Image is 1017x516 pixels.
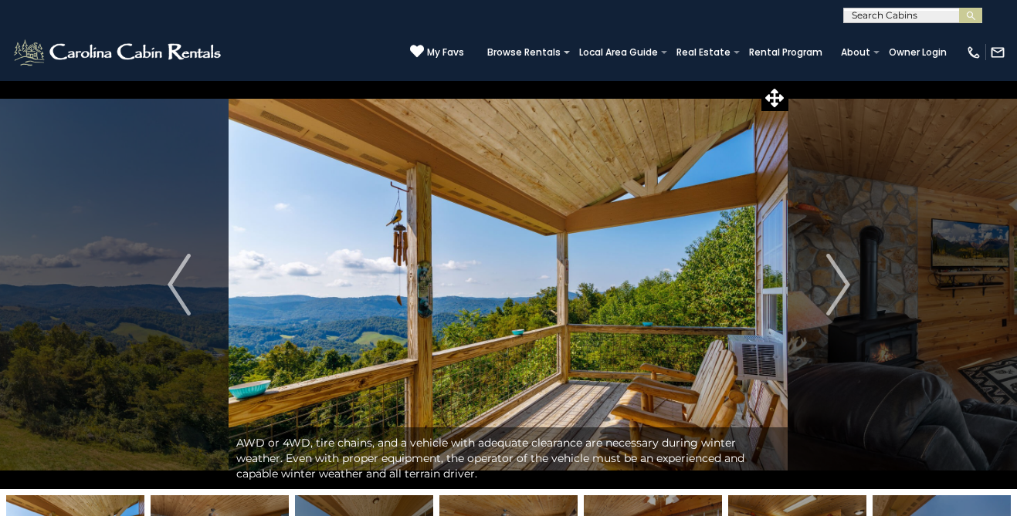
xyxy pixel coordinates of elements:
[168,254,191,315] img: arrow
[129,80,229,489] button: Previous
[427,46,464,59] span: My Favs
[881,42,954,63] a: Owner Login
[12,37,225,68] img: White-1-2.png
[741,42,830,63] a: Rental Program
[571,42,666,63] a: Local Area Guide
[229,427,788,489] div: AWD or 4WD, tire chains, and a vehicle with adequate clearance are necessary during winter weathe...
[480,42,568,63] a: Browse Rentals
[826,254,849,315] img: arrow
[966,45,981,60] img: phone-regular-white.png
[669,42,738,63] a: Real Estate
[788,80,888,489] button: Next
[410,44,464,60] a: My Favs
[833,42,878,63] a: About
[990,45,1005,60] img: mail-regular-white.png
